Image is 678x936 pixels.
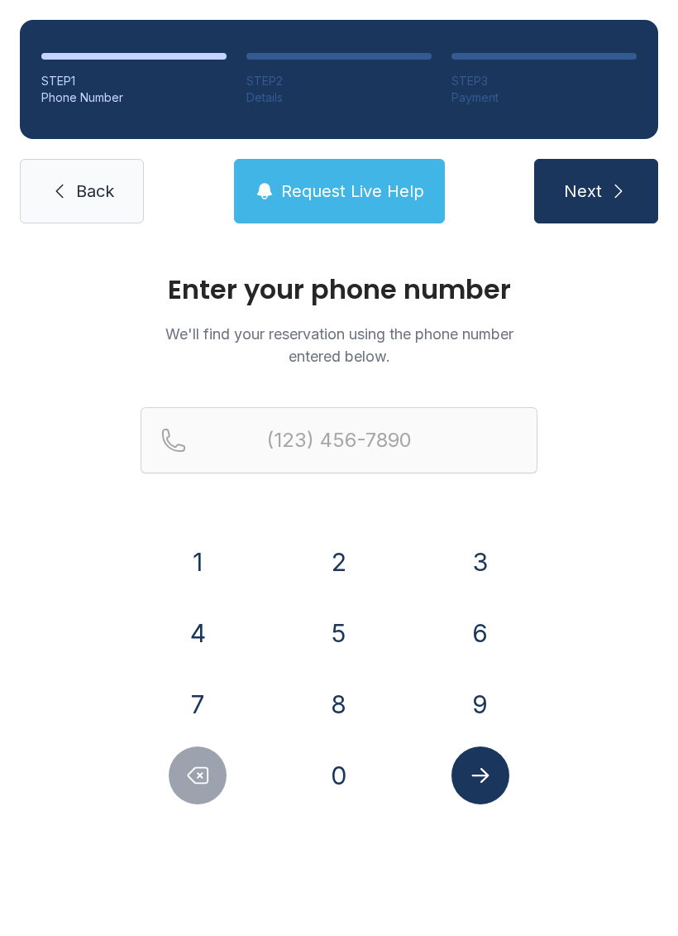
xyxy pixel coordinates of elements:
[246,89,432,106] div: Details
[41,73,227,89] div: STEP 1
[141,276,537,303] h1: Enter your phone number
[169,675,227,733] button: 7
[451,73,637,89] div: STEP 3
[281,180,424,203] span: Request Live Help
[169,746,227,804] button: Delete number
[310,604,368,662] button: 5
[310,533,368,591] button: 2
[451,533,509,591] button: 3
[451,746,509,804] button: Submit lookup form
[169,604,227,662] button: 4
[564,180,602,203] span: Next
[310,675,368,733] button: 8
[141,407,537,473] input: Reservation phone number
[41,89,227,106] div: Phone Number
[76,180,114,203] span: Back
[141,323,537,367] p: We'll find your reservation using the phone number entered below.
[310,746,368,804] button: 0
[451,89,637,106] div: Payment
[451,604,509,662] button: 6
[246,73,432,89] div: STEP 2
[169,533,227,591] button: 1
[451,675,509,733] button: 9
